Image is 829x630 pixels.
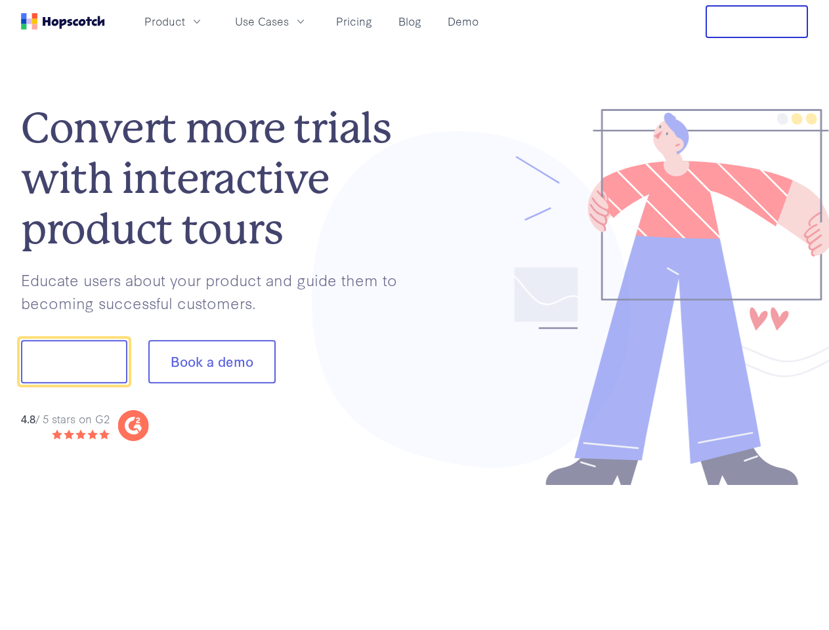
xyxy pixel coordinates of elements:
h1: Convert more trials with interactive product tours [21,103,415,254]
a: Home [21,13,105,30]
button: Use Cases [227,10,315,32]
div: / 5 stars on G2 [21,411,110,427]
p: Educate users about your product and guide them to becoming successful customers. [21,268,415,314]
strong: 4.8 [21,411,35,426]
span: Product [144,13,185,30]
button: Show me! [21,341,127,384]
span: Use Cases [235,13,289,30]
button: Book a demo [148,341,276,384]
a: Blog [393,10,427,32]
button: Product [137,10,211,32]
button: Free Trial [706,5,808,38]
a: Demo [442,10,484,32]
a: Pricing [331,10,377,32]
